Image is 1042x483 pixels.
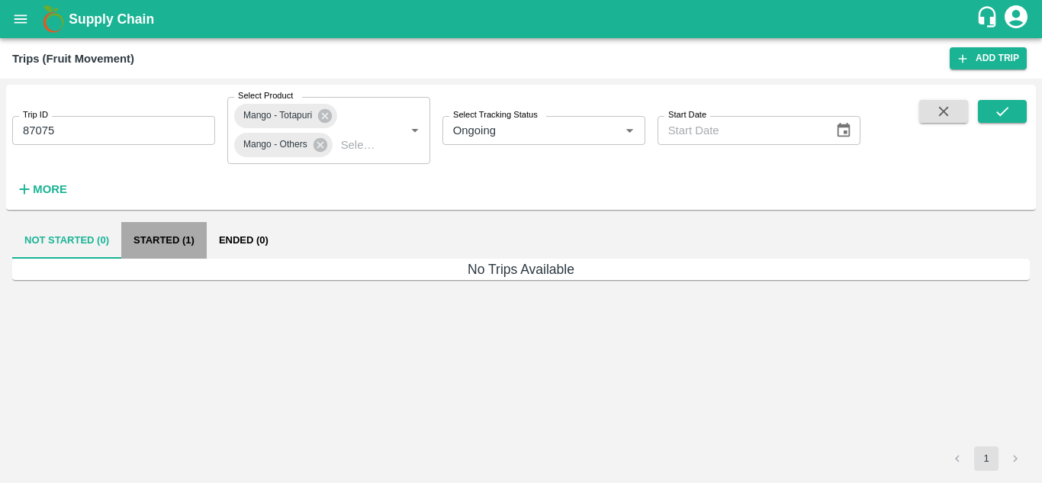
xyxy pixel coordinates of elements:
[943,446,1030,471] nav: pagination navigation
[619,121,639,140] button: Open
[447,121,596,140] input: Select Tracking Status
[238,90,293,102] label: Select Product
[234,137,317,153] span: Mango - Others
[976,5,1002,33] div: customer-support
[829,116,858,145] button: Choose date
[12,259,1030,280] h6: No Trips Available
[121,222,207,259] button: Started (1)
[335,135,381,155] input: Select Product
[33,183,67,195] strong: More
[234,104,337,128] div: Mango - Totapuri
[405,121,425,140] button: Open
[234,108,321,124] span: Mango - Totapuri
[12,49,134,69] div: Trips (Fruit Movement)
[12,222,121,259] button: Not Started (0)
[69,11,154,27] b: Supply Chain
[12,116,215,145] input: Enter Trip ID
[234,133,333,157] div: Mango - Others
[12,176,71,202] button: More
[658,116,824,145] input: Start Date
[207,222,281,259] button: Ended (0)
[950,47,1027,69] a: Add Trip
[668,109,706,121] label: Start Date
[453,109,538,121] label: Select Tracking Status
[23,109,48,121] label: Trip ID
[974,446,999,471] button: page 1
[3,2,38,37] button: open drawer
[1002,3,1030,35] div: account of current user
[38,4,69,34] img: logo
[69,8,976,30] a: Supply Chain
